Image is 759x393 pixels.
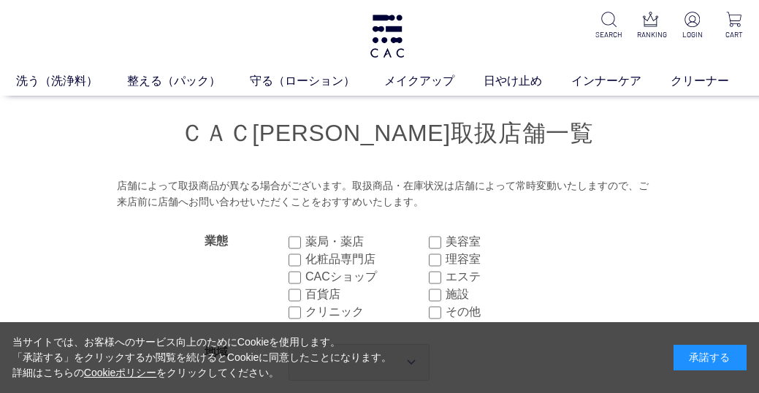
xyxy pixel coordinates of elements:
[446,303,569,321] label: その他
[305,303,429,321] label: クリニック
[571,72,671,90] a: インナーケア
[22,118,752,149] h1: ＣＡＣ[PERSON_NAME]取扱店舗一覧
[12,335,392,381] div: 当サイトでは、お客様へのサービス向上のためにCookieを使用します。 「承諾する」をクリックするか閲覧を続けるとCookieに同意したことになります。 詳細はこちらの をクリックしてください。
[679,12,706,40] a: LOGIN
[637,29,664,40] p: RANKING
[84,367,157,378] a: Cookieポリシー
[720,29,747,40] p: CART
[305,286,429,303] label: 百貨店
[637,12,664,40] a: RANKING
[595,29,622,40] p: SEARCH
[250,72,384,90] a: 守る（ローション）
[446,233,569,251] label: 美容室
[671,72,758,90] a: クリーナー
[446,268,569,286] label: エステ
[368,15,406,58] img: logo
[117,178,658,210] div: 店舗によって取扱商品が異なる場合がございます。取扱商品・在庫状況は店舗によって常時変動いたしますので、ご来店前に店舗へお問い合わせいただくことをおすすめいたします。
[674,345,747,370] div: 承諾する
[595,12,622,40] a: SEARCH
[446,286,569,303] label: 施設
[679,29,706,40] p: LOGIN
[720,12,747,40] a: CART
[305,268,429,286] label: CACショップ
[446,251,569,268] label: 理容室
[305,251,429,268] label: 化粧品専門店
[484,72,571,90] a: 日やけ止め
[127,72,250,90] a: 整える（パック）
[205,234,228,247] label: 業態
[305,233,429,251] label: 薬局・薬店
[384,72,484,90] a: メイクアップ
[16,72,127,90] a: 洗う（洗浄料）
